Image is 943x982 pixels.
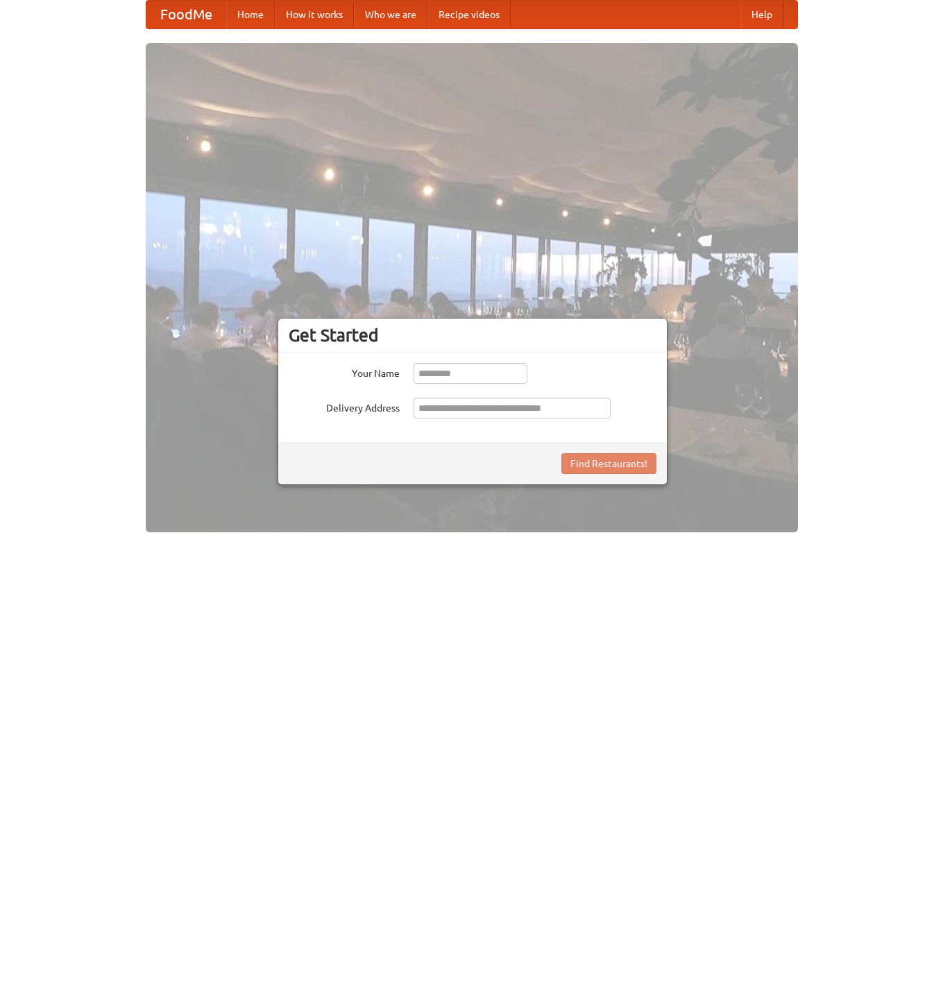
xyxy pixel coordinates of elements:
[146,1,226,28] a: FoodMe
[275,1,354,28] a: How it works
[354,1,427,28] a: Who we are
[740,1,783,28] a: Help
[289,325,656,346] h3: Get Started
[289,398,400,415] label: Delivery Address
[226,1,275,28] a: Home
[561,453,656,474] button: Find Restaurants!
[427,1,511,28] a: Recipe videos
[289,363,400,380] label: Your Name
